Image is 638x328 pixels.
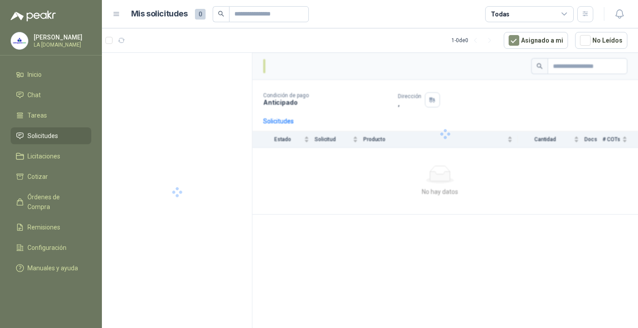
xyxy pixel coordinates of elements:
span: Manuales y ayuda [27,263,78,273]
span: Chat [27,90,41,100]
span: Remisiones [27,222,60,232]
img: Company Logo [11,32,28,49]
a: Cotizar [11,168,91,185]
span: search [218,11,224,17]
a: Solicitudes [11,127,91,144]
span: Licitaciones [27,151,60,161]
h1: Mis solicitudes [131,8,188,20]
span: 0 [195,9,206,20]
button: Asignado a mi [504,32,568,49]
a: Chat [11,87,91,103]
span: Configuración [27,243,66,253]
a: Inicio [11,66,91,83]
span: Solicitudes [27,131,58,141]
span: Inicio [27,70,42,79]
span: Cotizar [27,172,48,182]
button: No Leídos [575,32,627,49]
p: [PERSON_NAME] [34,34,89,40]
a: Licitaciones [11,148,91,165]
a: Órdenes de Compra [11,189,91,215]
div: 1 - 0 de 0 [451,33,497,47]
a: Tareas [11,107,91,124]
span: Órdenes de Compra [27,192,83,212]
p: LA [DOMAIN_NAME] [34,42,89,47]
a: Configuración [11,239,91,256]
a: Remisiones [11,219,91,236]
span: Tareas [27,111,47,120]
div: Todas [491,9,510,19]
img: Logo peakr [11,11,56,21]
a: Manuales y ayuda [11,260,91,277]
